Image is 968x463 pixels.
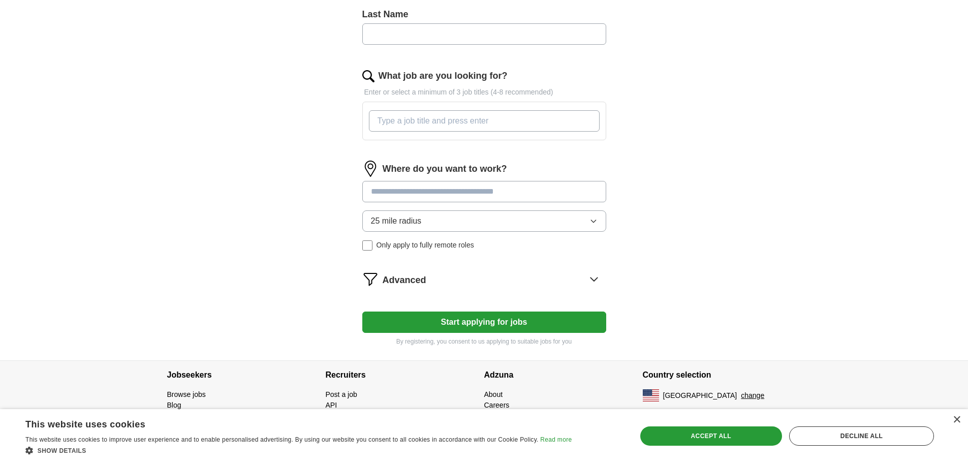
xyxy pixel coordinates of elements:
[643,361,801,389] h4: Country selection
[362,210,606,232] button: 25 mile radius
[362,337,606,346] p: By registering, you consent to us applying to suitable jobs for you
[643,389,659,402] img: US flag
[383,273,426,287] span: Advanced
[38,447,86,454] span: Show details
[362,161,379,177] img: location.png
[789,426,934,446] div: Decline all
[167,390,206,398] a: Browse jobs
[362,271,379,287] img: filter
[663,390,737,401] span: [GEOGRAPHIC_DATA]
[371,215,422,227] span: 25 mile radius
[741,390,764,401] button: change
[484,390,503,398] a: About
[362,70,374,82] img: search.png
[362,312,606,333] button: Start applying for jobs
[484,401,510,409] a: Careers
[25,445,572,455] div: Show details
[377,240,474,251] span: Only apply to fully remote roles
[326,401,337,409] a: API
[167,401,181,409] a: Blog
[640,426,782,446] div: Accept all
[25,415,546,430] div: This website uses cookies
[953,416,960,424] div: Close
[383,162,507,176] label: Where do you want to work?
[326,390,357,398] a: Post a job
[362,8,606,21] label: Last Name
[540,436,572,443] a: Read more, opens a new window
[369,110,600,132] input: Type a job title and press enter
[362,240,372,251] input: Only apply to fully remote roles
[362,87,606,98] p: Enter or select a minimum of 3 job titles (4-8 recommended)
[25,436,539,443] span: This website uses cookies to improve user experience and to enable personalised advertising. By u...
[379,69,508,83] label: What job are you looking for?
